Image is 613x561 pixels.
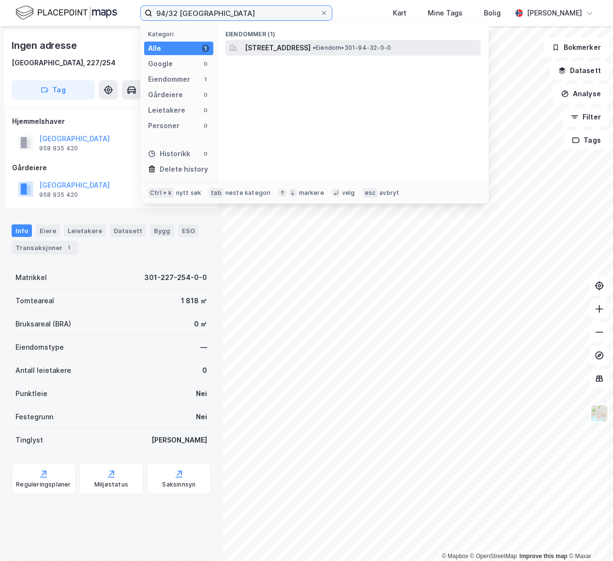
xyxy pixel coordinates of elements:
img: logo.f888ab2527a4732fd821a326f86c7f29.svg [15,4,117,21]
a: OpenStreetMap [470,553,517,560]
div: [GEOGRAPHIC_DATA], 227/254 [12,57,116,69]
div: Leietakere [64,224,106,237]
button: Filter [563,107,609,127]
div: Matrikkel [15,272,47,283]
button: Tag [12,80,95,100]
button: Tags [564,131,609,150]
div: Personer [148,120,179,132]
div: Info [12,224,32,237]
div: velg [342,189,355,197]
div: esc [363,188,378,198]
div: 0 [202,365,207,376]
div: Kontrollprogram for chat [565,515,613,561]
div: 1 [202,75,209,83]
div: 0 [202,122,209,130]
button: Datasett [550,61,609,80]
div: Ingen adresse [12,38,78,53]
div: 1 [64,243,74,252]
input: Søk på adresse, matrikkel, gårdeiere, leietakere eller personer [152,6,320,20]
iframe: Chat Widget [565,515,613,561]
div: Kategori [148,30,213,38]
div: Reguleringsplaner [16,481,71,488]
div: Eiendomstype [15,341,64,353]
a: Improve this map [520,553,568,560]
button: Bokmerker [544,38,609,57]
div: Delete history [160,163,208,175]
div: [PERSON_NAME] [527,7,582,19]
div: Saksinnsyn [163,481,196,488]
div: avbryt [379,189,399,197]
div: 0 [202,60,209,68]
div: Ctrl + k [148,188,174,198]
span: • [313,44,315,51]
div: Historikk [148,148,190,160]
a: Mapbox [442,553,468,560]
div: — [200,341,207,353]
div: 301-227-254-0-0 [144,272,207,283]
div: [PERSON_NAME] [151,434,207,446]
div: Tomteareal [15,295,54,307]
div: Tinglyst [15,434,43,446]
div: 958 935 420 [39,191,78,199]
div: Gårdeiere [12,162,210,174]
div: 0 ㎡ [194,318,207,330]
div: 0 [202,150,209,158]
div: Antall leietakere [15,365,71,376]
div: Bolig [484,7,501,19]
div: Eiere [36,224,60,237]
div: Nei [196,411,207,423]
div: Eiendommer (1) [218,23,489,40]
span: [STREET_ADDRESS] [245,42,311,54]
div: Festegrunn [15,411,53,423]
div: Nei [196,388,207,399]
div: Eiendommer [148,74,190,85]
div: 1 818 ㎡ [181,295,207,307]
div: Google [148,58,173,70]
div: Bygg [150,224,174,237]
button: Analyse [553,84,609,103]
div: 0 [202,91,209,99]
div: 958 935 420 [39,145,78,152]
div: Kart [393,7,406,19]
div: Datasett [110,224,146,237]
img: Z [590,404,609,423]
div: nytt søk [176,189,202,197]
div: neste kategori [225,189,271,197]
div: Punktleie [15,388,47,399]
div: Mine Tags [428,7,463,19]
div: markere [299,189,324,197]
div: Transaksjoner [12,241,78,254]
div: Bruksareal (BRA) [15,318,71,330]
div: Hjemmelshaver [12,116,210,127]
div: ESG [178,224,199,237]
span: Eiendom • 301-94-32-0-0 [313,44,391,52]
div: Gårdeiere [148,89,183,101]
div: tab [209,188,224,198]
div: 0 [202,106,209,114]
div: Miljøstatus [94,481,128,488]
div: Leietakere [148,104,185,116]
div: Alle [148,43,161,54]
div: 1 [202,44,209,52]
